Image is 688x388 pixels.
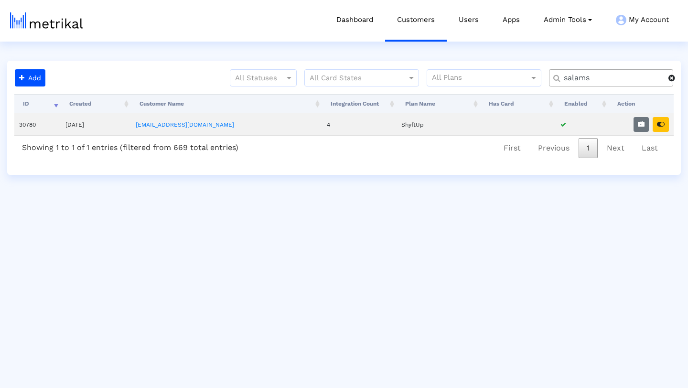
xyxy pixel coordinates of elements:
[15,69,45,86] button: Add
[609,94,674,113] th: Action
[14,136,246,156] div: Showing 1 to 1 of 1 entries (filtered from 669 total entries)
[14,113,61,136] td: 30780
[61,94,131,113] th: Created: activate to sort column ascending
[599,138,633,158] a: Next
[397,113,480,136] td: ShyftUp
[131,94,322,113] th: Customer Name: activate to sort column ascending
[579,138,598,158] a: 1
[495,138,529,158] a: First
[397,94,480,113] th: Plan Name: activate to sort column ascending
[136,121,234,128] a: [EMAIL_ADDRESS][DOMAIN_NAME]
[530,138,578,158] a: Previous
[432,72,531,85] input: All Plans
[616,15,626,25] img: my-account-menu-icon.png
[480,94,556,113] th: Has Card: activate to sort column ascending
[556,94,609,113] th: Enabled: activate to sort column ascending
[310,72,397,85] input: All Card States
[10,12,83,29] img: metrical-logo-light.png
[557,73,668,83] input: Customer Name
[634,138,666,158] a: Last
[322,94,397,113] th: Integration Count: activate to sort column ascending
[14,94,61,113] th: ID: activate to sort column ascending
[61,113,131,136] td: [DATE]
[322,113,397,136] td: 4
